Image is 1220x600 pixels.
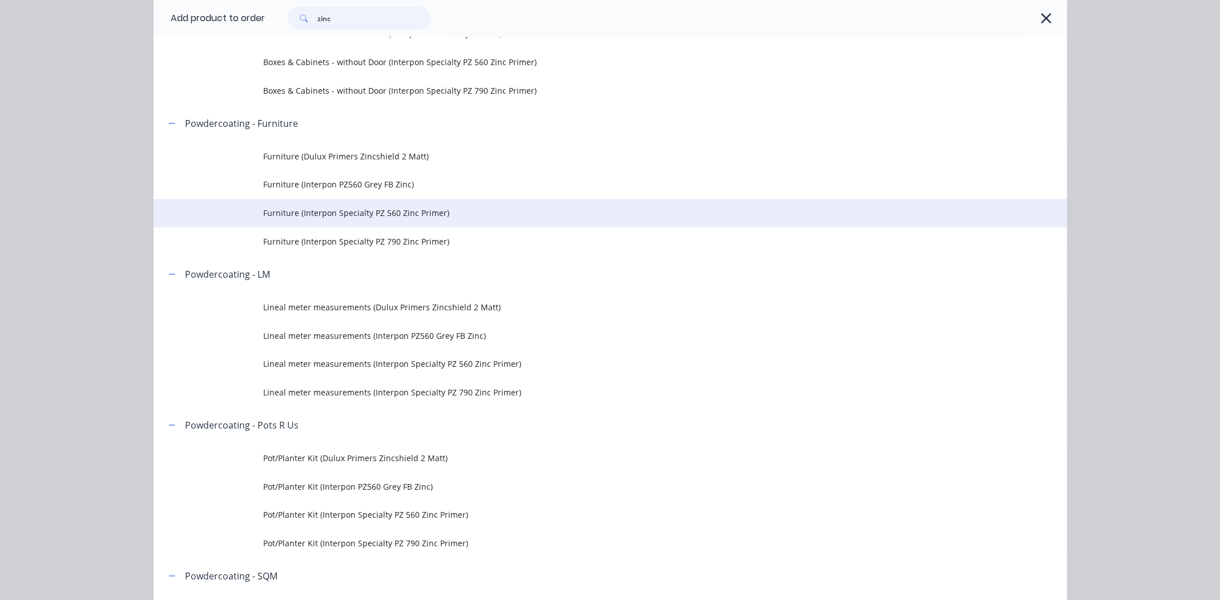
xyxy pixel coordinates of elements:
div: Powdercoating - Pots R Us [185,418,299,432]
span: Pot/Planter Kit (Interpon PZ560 Grey FB Zinc) [263,481,906,493]
span: Lineal meter measurements (Dulux Primers Zincshield 2 Matt) [263,301,906,313]
div: Powdercoating - Furniture [185,117,298,130]
span: Pot/Planter Kit (Interpon Specialty PZ 560 Zinc Primer) [263,509,906,521]
span: Furniture (Dulux Primers Zincshield 2 Matt) [263,150,906,162]
span: Boxes & Cabinets - without Door (Interpon Specialty PZ 790 Zinc Primer) [263,85,906,97]
input: Search... [317,7,430,30]
span: Lineal meter measurements (Interpon PZ560 Grey FB Zinc) [263,330,906,342]
div: Powdercoating - LM [185,267,270,281]
span: Pot/Planter Kit (Interpon Specialty PZ 790 Zinc Primer) [263,537,906,549]
span: Pot/Planter Kit (Dulux Primers Zincshield 2 Matt) [263,452,906,464]
span: Lineal meter measurements (Interpon Specialty PZ 790 Zinc Primer) [263,386,906,398]
span: Furniture (Interpon PZ560 Grey FB Zinc) [263,178,906,190]
span: Lineal meter measurements (Interpon Specialty PZ 560 Zinc Primer) [263,358,906,370]
div: Powdercoating - SQM [185,569,277,583]
span: Furniture (Interpon Specialty PZ 790 Zinc Primer) [263,235,906,247]
span: Boxes & Cabinets - without Door (Interpon Specialty PZ 560 Zinc Primer) [263,56,906,68]
span: Furniture (Interpon Specialty PZ 560 Zinc Primer) [263,207,906,219]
